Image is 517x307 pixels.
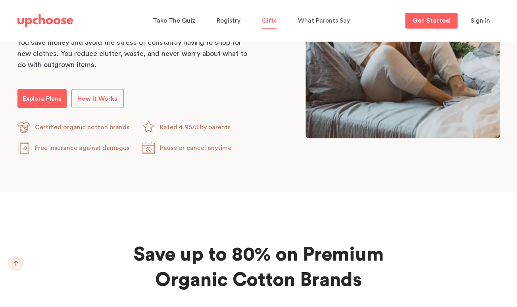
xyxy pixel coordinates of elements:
[17,14,73,27] img: UpChoose
[298,13,352,29] a: What Parents Say
[153,17,195,24] span: Take The Quiz
[35,124,129,130] span: Certified organic cotton brands
[97,242,420,293] h2: Save up to 80% on Premium Organic Cotton Brands
[461,13,500,29] button: Sign in
[160,144,231,151] span: Pause or cancel anytime
[17,13,73,29] a: UpChoose
[262,13,279,29] a: Gifts
[35,144,129,151] span: Free insurance against damages
[217,13,243,29] a: Registry
[153,13,198,29] a: Take The Quiz
[217,17,240,24] span: Registry
[471,17,490,24] span: Sign in
[17,89,67,108] a: Explore Plans
[23,94,62,103] p: Explore Plans
[262,17,277,24] span: Gifts
[17,36,252,70] p: You save money and avoid the stress of constantly having to shop for new clothes. You reduce clut...
[160,124,231,130] span: Rated 4.95/5 by parents
[405,13,457,29] a: Get Started
[298,17,350,24] span: What Parents Say
[71,89,124,108] a: How It Works
[413,17,450,24] p: Get Started
[77,95,117,102] span: How It Works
